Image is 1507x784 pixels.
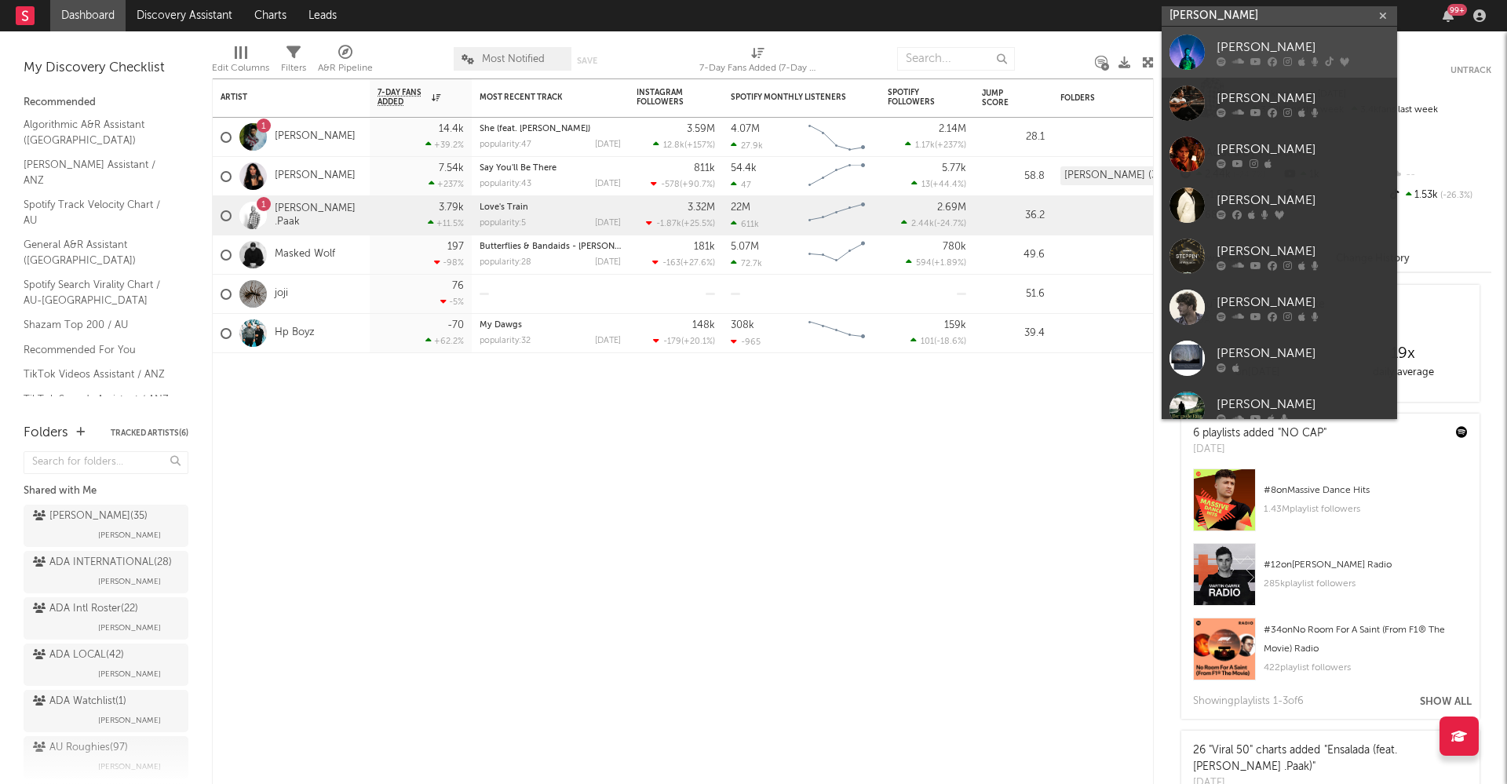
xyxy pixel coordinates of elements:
[480,321,621,330] div: My Dawgs
[595,140,621,149] div: [DATE]
[480,203,528,212] a: Love's Train
[212,59,269,78] div: Edit Columns
[281,59,306,78] div: Filters
[439,124,464,134] div: 14.4k
[916,259,932,268] span: 594
[694,163,715,173] div: 811k
[98,526,161,545] span: [PERSON_NAME]
[1264,574,1468,593] div: 285k playlist followers
[687,141,713,150] span: +157 %
[425,140,464,150] div: +39.2 %
[1193,425,1326,442] div: 6 playlists added
[656,220,681,228] span: -1.87k
[1447,4,1467,16] div: 99 +
[447,320,464,330] div: -70
[934,259,964,268] span: +1.89 %
[982,167,1045,186] div: 58.8
[24,736,188,779] a: AU Roughies(97)[PERSON_NAME]
[652,257,715,268] div: ( )
[480,219,526,228] div: popularity: 5
[1217,191,1389,210] div: [PERSON_NAME]
[731,337,761,347] div: -965
[731,93,848,102] div: Spotify Monthly Listeners
[1217,395,1389,414] div: [PERSON_NAME]
[937,141,964,150] span: +237 %
[651,179,715,189] div: ( )
[1162,78,1397,129] a: [PERSON_NAME]
[1264,500,1468,519] div: 1.43M playlist followers
[33,692,126,711] div: ADA Watchlist ( 1 )
[275,130,356,144] a: [PERSON_NAME]
[439,163,464,173] div: 7.54k
[33,507,148,526] div: [PERSON_NAME] ( 35 )
[653,336,715,346] div: ( )
[275,287,288,301] a: joji
[33,553,172,572] div: ADA INTERNATIONAL ( 28 )
[897,47,1015,71] input: Search...
[731,140,763,151] div: 27.9k
[212,39,269,85] div: Edit Columns
[595,219,621,228] div: [DATE]
[1162,384,1397,435] a: [PERSON_NAME]
[937,202,966,213] div: 2.69M
[1387,165,1491,185] div: --
[24,505,188,547] a: [PERSON_NAME](35)[PERSON_NAME]
[982,285,1045,304] div: 51.6
[921,337,934,346] span: 101
[480,164,621,173] div: Say You'll Be There
[801,196,872,235] svg: Chart title
[1264,481,1468,500] div: # 8 on Massive Dance Hits
[24,341,173,359] a: Recommended For You
[480,321,522,330] a: My Dawgs
[480,203,621,212] div: Love's Train
[1438,191,1472,200] span: -26.3 %
[24,276,173,308] a: Spotify Search Virality Chart / AU-[GEOGRAPHIC_DATA]
[1264,556,1468,574] div: # 12 on [PERSON_NAME] Radio
[1330,363,1476,382] div: daily average
[447,242,464,252] div: 197
[653,140,715,150] div: ( )
[731,202,750,213] div: 22M
[915,141,935,150] span: 1.17k
[944,320,966,330] div: 159k
[1162,282,1397,333] a: [PERSON_NAME]
[1181,543,1480,618] a: #12on[PERSON_NAME] Radio285kplaylist followers
[731,163,757,173] div: 54.4k
[1162,6,1397,26] input: Search for artists
[1162,231,1397,282] a: [PERSON_NAME]
[452,281,464,291] div: 76
[480,337,531,345] div: popularity: 32
[982,89,1021,108] div: Jump Score
[1162,180,1397,231] a: [PERSON_NAME]
[801,314,872,353] svg: Chart title
[911,220,934,228] span: 2.44k
[595,337,621,345] div: [DATE]
[318,59,373,78] div: A&R Pipeline
[1193,692,1304,711] div: Showing playlist s 1- 3 of 6
[24,236,173,268] a: General A&R Assistant ([GEOGRAPHIC_DATA])
[1264,658,1468,677] div: 422 playlist followers
[699,39,817,85] div: 7-Day Fans Added (7-Day Fans Added)
[637,88,691,107] div: Instagram Followers
[684,220,713,228] span: +25.5 %
[275,202,362,229] a: [PERSON_NAME] .Paak
[1181,618,1480,692] a: #34onNo Room For A Saint (From F1® The Movie) Radio422playlist followers
[24,690,188,732] a: ADA Watchlist(1)[PERSON_NAME]
[275,326,315,340] a: Hp Boyz
[682,181,713,189] span: +90.7 %
[694,242,715,252] div: 181k
[982,246,1045,264] div: 49.6
[1193,442,1326,458] div: [DATE]
[24,451,188,474] input: Search for folders...
[684,337,713,346] span: +20.1 %
[905,140,966,150] div: ( )
[663,141,684,150] span: 12.8k
[1217,38,1389,57] div: [PERSON_NAME]
[275,248,335,261] a: Masked Wolf
[318,39,373,85] div: A&R Pipeline
[221,93,338,102] div: Artist
[1387,185,1491,206] div: 1.53k
[699,59,817,78] div: 7-Day Fans Added (7-Day Fans Added)
[33,600,138,618] div: ADA Intl Roster ( 22 )
[801,118,872,157] svg: Chart title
